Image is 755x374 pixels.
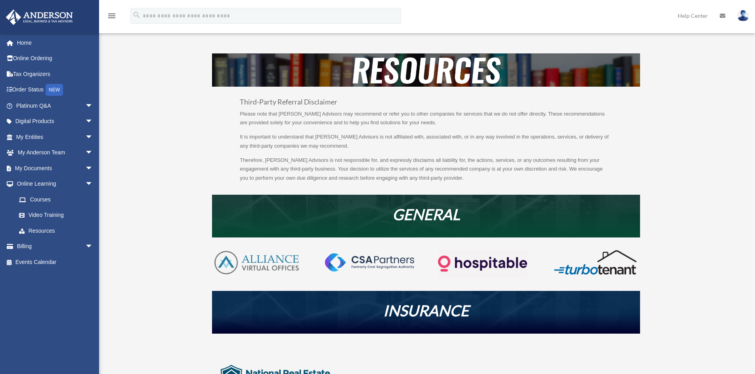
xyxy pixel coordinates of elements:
a: My Entitiesarrow_drop_down [6,129,105,145]
img: resources-header [212,53,640,87]
i: menu [107,11,117,21]
img: User Pic [737,10,749,21]
p: Please note that [PERSON_NAME] Advisors may recommend or refer you to other companies for service... [240,110,612,133]
a: Video Training [11,207,105,223]
a: Events Calendar [6,254,105,270]
p: It is important to understand that [PERSON_NAME] Advisors is not affiliated with, associated with... [240,133,612,156]
span: arrow_drop_down [85,176,101,192]
a: Platinum Q&Aarrow_drop_down [6,98,105,114]
h3: Third-Party Referral Disclaimer [240,99,612,110]
img: turbotenant [550,249,640,275]
a: My Documentsarrow_drop_down [6,160,105,176]
span: arrow_drop_down [85,98,101,114]
a: My Anderson Teamarrow_drop_down [6,145,105,161]
em: INSURANCE [383,301,469,319]
a: Online Ordering [6,51,105,66]
img: AVO-logo-1-color [212,249,301,276]
em: GENERAL [392,205,460,223]
a: Order StatusNEW [6,82,105,98]
i: search [132,11,141,19]
a: Home [6,35,105,51]
div: NEW [46,84,63,96]
a: Billingarrow_drop_down [6,239,105,254]
a: menu [107,14,117,21]
img: Logo-transparent-dark [438,249,527,278]
a: Tax Organizers [6,66,105,82]
img: Anderson Advisors Platinum Portal [4,9,75,25]
span: arrow_drop_down [85,145,101,161]
img: CSA-partners-Formerly-Cost-Segregation-Authority [325,253,414,271]
span: arrow_drop_down [85,114,101,130]
span: arrow_drop_down [85,129,101,145]
a: Resources [11,223,101,239]
a: Digital Productsarrow_drop_down [6,114,105,129]
p: Therefore, [PERSON_NAME] Advisors is not responsible for, and expressly disclaims all liability f... [240,156,612,183]
span: arrow_drop_down [85,239,101,255]
a: Online Learningarrow_drop_down [6,176,105,192]
a: Courses [11,192,105,207]
span: arrow_drop_down [85,160,101,177]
